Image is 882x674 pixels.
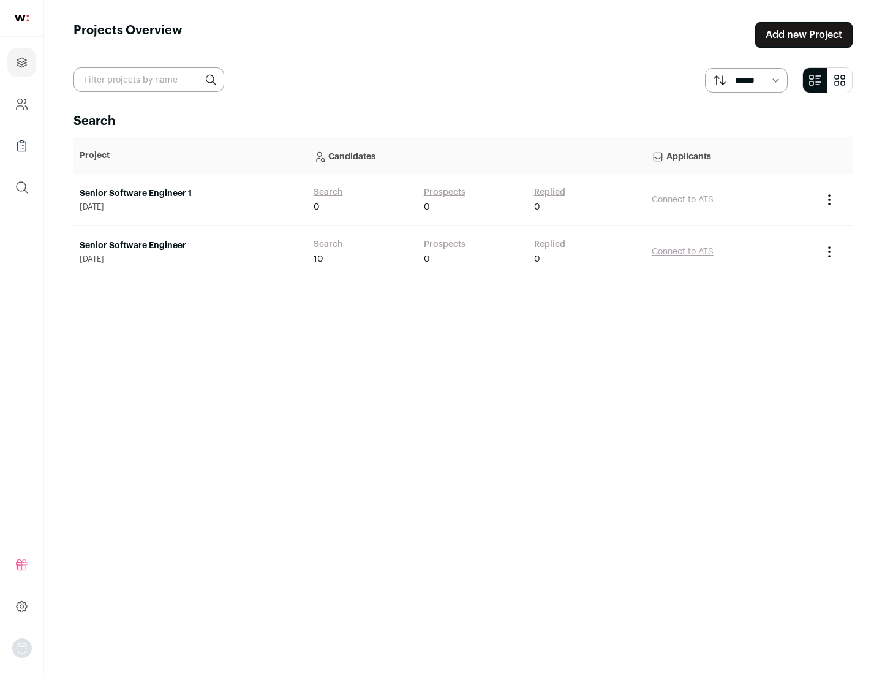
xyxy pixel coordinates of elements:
[15,15,29,21] img: wellfound-shorthand-0d5821cbd27db2630d0214b213865d53afaa358527fdda9d0ea32b1df1b89c2c.svg
[424,201,430,213] span: 0
[822,192,837,207] button: Project Actions
[424,186,466,199] a: Prospects
[314,253,323,265] span: 10
[80,150,301,162] p: Project
[755,22,853,48] a: Add new Project
[7,89,36,119] a: Company and ATS Settings
[314,186,343,199] a: Search
[7,131,36,161] a: Company Lists
[73,22,183,48] h1: Projects Overview
[424,253,430,265] span: 0
[7,48,36,77] a: Projects
[80,202,301,212] span: [DATE]
[80,240,301,252] a: Senior Software Engineer
[534,201,540,213] span: 0
[652,195,714,204] a: Connect to ATS
[652,143,810,168] p: Applicants
[80,187,301,200] a: Senior Software Engineer 1
[534,238,565,251] a: Replied
[80,254,301,264] span: [DATE]
[12,638,32,658] button: Open dropdown
[652,248,714,256] a: Connect to ATS
[314,238,343,251] a: Search
[534,186,565,199] a: Replied
[424,238,466,251] a: Prospects
[73,113,853,130] h2: Search
[822,244,837,259] button: Project Actions
[534,253,540,265] span: 0
[73,67,224,92] input: Filter projects by name
[314,143,639,168] p: Candidates
[314,201,320,213] span: 0
[12,638,32,658] img: nopic.png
